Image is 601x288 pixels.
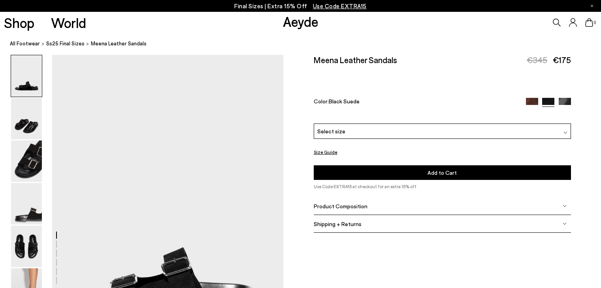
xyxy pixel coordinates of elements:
[428,169,457,176] span: Add to Cart
[46,40,85,47] span: Ss25 Final Sizes
[314,183,571,190] p: Use Code EXTRA15 at checkout for an extra 15% off
[563,131,567,135] img: svg%3E
[10,39,40,48] a: All Footwear
[314,165,571,180] button: Add to Cart
[11,98,42,139] img: Meena Leather Sandals - Image 2
[4,16,34,30] a: Shop
[317,127,345,135] span: Select size
[11,140,42,182] img: Meena Leather Sandals - Image 3
[314,147,337,157] button: Size Guide
[11,183,42,224] img: Meena Leather Sandals - Image 4
[585,18,593,27] a: 0
[314,98,518,107] div: Color:
[10,33,601,55] nav: breadcrumb
[11,55,42,97] img: Meena Leather Sandals - Image 1
[11,226,42,267] img: Meena Leather Sandals - Image 5
[314,221,362,227] span: Shipping + Returns
[314,55,397,65] h2: Meena Leather Sandals
[283,13,318,30] a: Aeyde
[313,2,367,9] span: Navigate to /collections/ss25-final-sizes
[314,203,367,209] span: Product Composition
[527,55,547,65] span: €345
[329,98,360,105] span: Black Suede
[234,1,367,11] p: Final Sizes | Extra 15% Off
[91,39,147,48] span: Meena Leather Sandals
[46,39,85,48] a: Ss25 Final Sizes
[553,55,571,65] span: €175
[593,21,597,25] span: 0
[563,222,567,226] img: svg%3E
[51,16,86,30] a: World
[563,204,567,208] img: svg%3E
